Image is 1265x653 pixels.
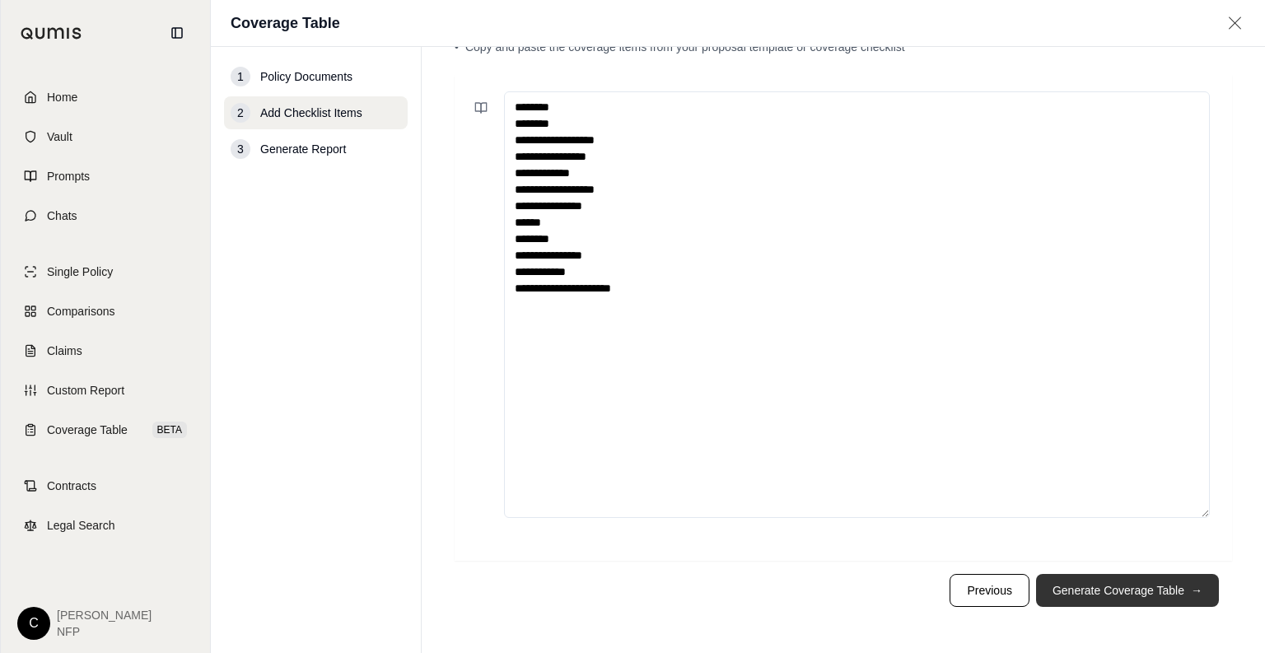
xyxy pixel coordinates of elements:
[231,139,250,159] div: 3
[11,198,200,234] a: Chats
[1191,582,1202,599] span: →
[47,343,82,359] span: Claims
[455,40,459,54] span: •
[1036,574,1219,607] button: Generate Coverage Table→
[47,208,77,224] span: Chats
[260,141,346,157] span: Generate Report
[465,40,905,54] span: Copy and paste the coverage items from your proposal template or coverage checklist
[231,67,250,86] div: 1
[11,293,200,329] a: Comparisons
[47,264,113,280] span: Single Policy
[47,303,114,320] span: Comparisons
[11,158,200,194] a: Prompts
[950,574,1029,607] button: Previous
[164,20,190,46] button: Collapse sidebar
[47,478,96,494] span: Contracts
[231,103,250,123] div: 2
[260,68,352,85] span: Policy Documents
[47,128,72,145] span: Vault
[11,372,200,408] a: Custom Report
[152,422,187,438] span: BETA
[57,607,152,623] span: [PERSON_NAME]
[260,105,362,121] span: Add Checklist Items
[17,607,50,640] div: C
[47,89,77,105] span: Home
[11,254,200,290] a: Single Policy
[11,468,200,504] a: Contracts
[47,517,115,534] span: Legal Search
[11,333,200,369] a: Claims
[231,12,340,35] h1: Coverage Table
[21,27,82,40] img: Qumis Logo
[47,168,90,184] span: Prompts
[11,412,200,448] a: Coverage TableBETA
[11,119,200,155] a: Vault
[47,422,128,438] span: Coverage Table
[57,623,152,640] span: NFP
[11,507,200,543] a: Legal Search
[11,79,200,115] a: Home
[47,382,124,399] span: Custom Report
